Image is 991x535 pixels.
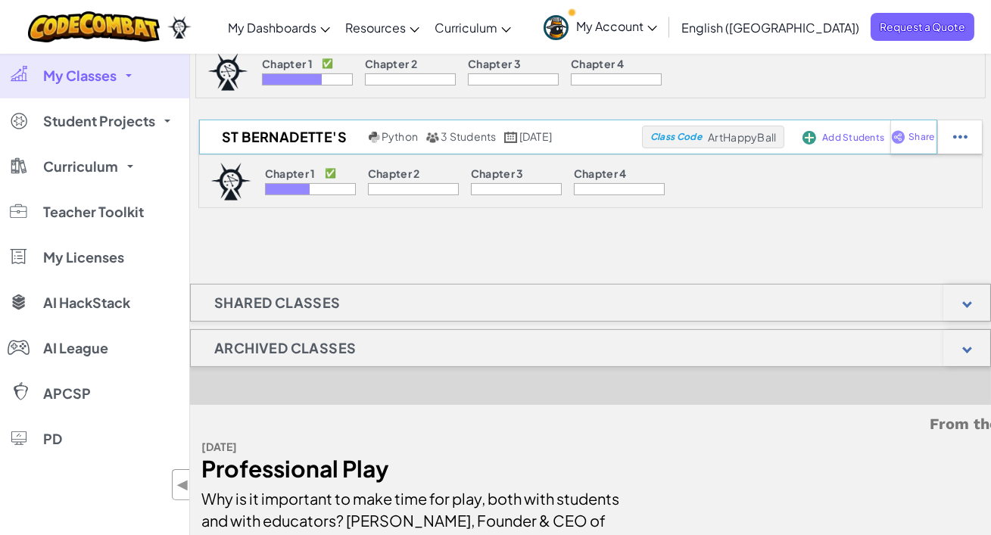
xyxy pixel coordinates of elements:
img: IconShare_Purple.svg [891,130,905,144]
img: logo [207,53,248,91]
div: [DATE] [201,436,622,458]
img: avatar [544,15,569,40]
p: Chapter 3 [468,58,521,70]
img: CodeCombat logo [28,11,160,42]
span: ◀ [176,474,189,496]
span: Class Code [650,132,702,142]
div: Professional Play [201,458,622,480]
span: Teacher Toolkit [43,205,144,219]
span: Student Projects [43,114,155,128]
a: My Dashboards [220,7,338,48]
img: logo [210,163,251,201]
span: AI HackStack [43,296,130,309]
img: Ozaria [167,16,192,39]
p: ✅ [325,167,336,179]
p: ✅ [322,58,333,70]
span: Python [382,129,418,143]
span: [DATE] [519,129,552,143]
a: English ([GEOGRAPHIC_DATA]) [674,7,867,48]
img: MultipleUsers.png [425,132,439,143]
h2: St Bernadette's [199,126,365,148]
span: English ([GEOGRAPHIC_DATA]) [681,20,859,36]
span: ArtHappyBall [708,130,776,144]
a: Resources [338,7,427,48]
p: Chapter 4 [574,167,627,179]
h1: Shared Classes [191,284,364,322]
p: Chapter 4 [571,58,624,70]
span: AI League [43,341,108,355]
h1: Archived Classes [191,329,379,367]
span: 3 Students [441,129,496,143]
p: Chapter 2 [365,58,417,70]
a: St Bernadette's Python 3 Students [DATE] [199,126,642,148]
a: Curriculum [427,7,519,48]
p: Chapter 2 [368,167,420,179]
span: My Licenses [43,250,124,264]
span: Share [908,132,934,142]
img: python.png [369,132,380,143]
span: My Account [576,18,657,34]
span: My Dashboards [228,20,316,36]
a: Request a Quote [871,13,974,41]
span: Resources [345,20,406,36]
span: Add Students [822,133,884,142]
p: Chapter 3 [471,167,524,179]
img: IconAddStudents.svg [802,131,816,145]
a: My Account [536,3,665,51]
span: Curriculum [43,160,118,173]
span: Curriculum [435,20,497,36]
span: My Classes [43,69,117,82]
p: Chapter 1 [262,58,313,70]
p: Chapter 1 [265,167,316,179]
img: IconStudentEllipsis.svg [953,130,968,144]
img: calendar.svg [504,132,518,143]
